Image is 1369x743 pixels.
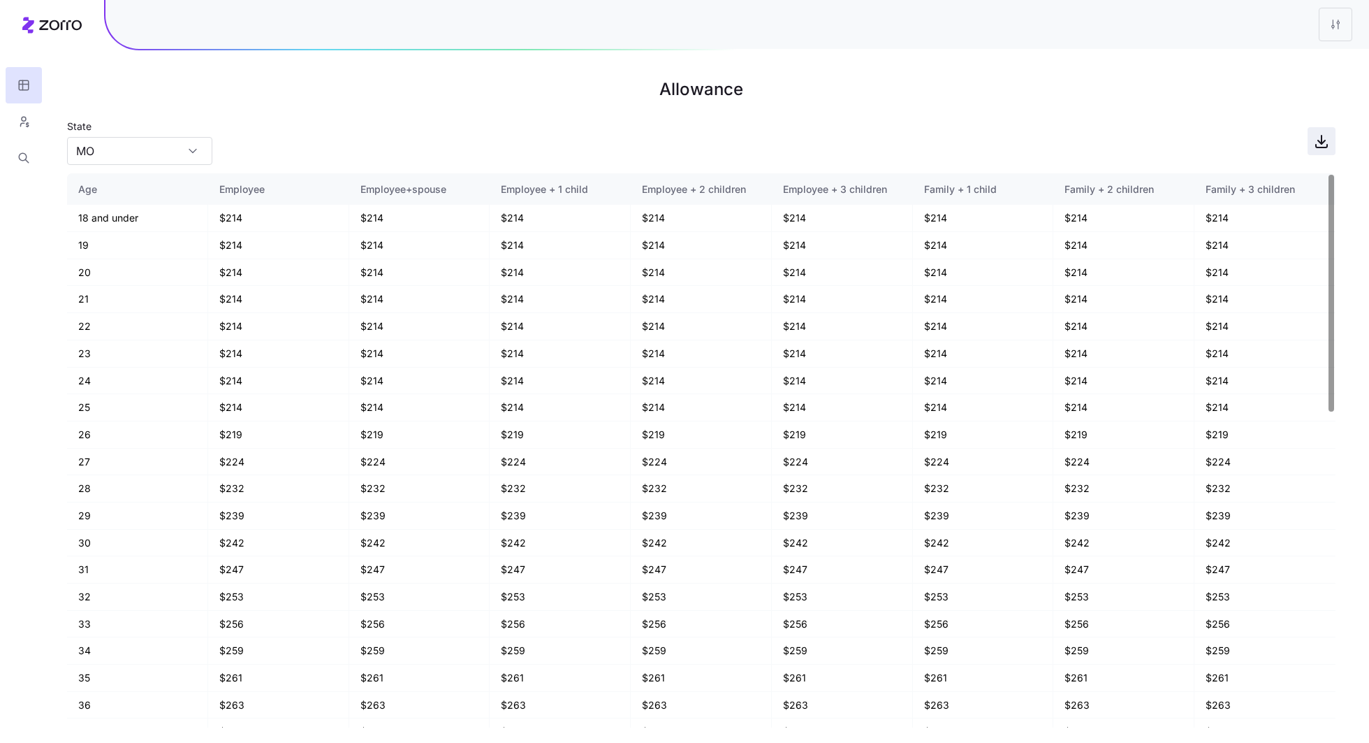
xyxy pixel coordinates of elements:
td: $224 [490,449,631,476]
div: Employee + 3 children [783,182,901,197]
td: $214 [772,394,913,421]
td: $242 [349,530,490,557]
td: $214 [913,340,1054,368]
td: $247 [1194,556,1335,584]
td: $232 [1053,475,1194,503]
td: $242 [1194,530,1335,557]
td: $253 [208,584,349,611]
td: $263 [913,692,1054,719]
td: $256 [1053,611,1194,638]
td: $214 [772,259,913,287]
td: $263 [1194,692,1335,719]
td: $214 [1194,286,1335,313]
td: 22 [67,313,208,340]
td: $214 [1194,313,1335,340]
td: $261 [913,665,1054,692]
td: $214 [913,205,1054,232]
td: $214 [1053,259,1194,287]
td: $224 [208,449,349,476]
div: Family + 1 child [924,182,1042,197]
td: $224 [631,449,772,476]
td: $259 [772,637,913,665]
td: $239 [772,503,913,530]
td: $232 [349,475,490,503]
td: $214 [1053,394,1194,421]
td: $247 [349,556,490,584]
td: $239 [490,503,631,530]
td: $214 [913,313,1054,340]
td: $214 [349,340,490,368]
td: $261 [772,665,913,692]
td: 18 and under [67,205,208,232]
td: $214 [631,259,772,287]
td: $239 [631,503,772,530]
td: $239 [913,503,1054,530]
td: $214 [631,368,772,395]
td: $214 [490,340,631,368]
td: $261 [490,665,631,692]
div: Employee + 1 child [501,182,619,197]
td: $247 [1053,556,1194,584]
td: $256 [1194,611,1335,638]
td: $214 [208,394,349,421]
td: 36 [67,692,208,719]
td: $219 [1053,421,1194,449]
td: $263 [208,692,349,719]
td: $214 [490,313,631,340]
td: $214 [1194,232,1335,259]
td: $242 [208,530,349,557]
td: $214 [913,394,1054,421]
td: $214 [208,205,349,232]
td: $253 [913,584,1054,611]
div: Employee [219,182,337,197]
td: $232 [772,475,913,503]
div: Employee+spouse [360,182,478,197]
td: $253 [1053,584,1194,611]
td: $259 [208,637,349,665]
td: $224 [1053,449,1194,476]
td: $214 [349,394,490,421]
div: Family + 3 children [1206,182,1324,197]
td: $214 [913,232,1054,259]
td: $253 [772,584,913,611]
td: $214 [772,368,913,395]
td: $259 [349,637,490,665]
td: $214 [772,340,913,368]
td: $214 [1053,286,1194,313]
td: $214 [631,286,772,313]
td: $256 [490,611,631,638]
td: 33 [67,611,208,638]
td: $253 [1194,584,1335,611]
td: $261 [208,665,349,692]
td: $214 [631,232,772,259]
td: $214 [772,286,913,313]
td: $214 [208,313,349,340]
td: $259 [490,637,631,665]
td: $242 [490,530,631,557]
td: $214 [349,232,490,259]
td: 31 [67,556,208,584]
td: $263 [1053,692,1194,719]
td: $214 [208,286,349,313]
td: $219 [490,421,631,449]
td: 29 [67,503,208,530]
td: $239 [1053,503,1194,530]
td: $214 [772,313,913,340]
td: $219 [772,421,913,449]
td: $247 [913,556,1054,584]
td: $214 [349,205,490,232]
td: $239 [349,503,490,530]
td: $256 [772,611,913,638]
td: $263 [631,692,772,719]
td: $214 [1194,205,1335,232]
td: $247 [208,556,349,584]
td: 28 [67,475,208,503]
td: $224 [1194,449,1335,476]
label: State [67,119,91,134]
td: $219 [913,421,1054,449]
div: Employee + 2 children [642,182,760,197]
td: 21 [67,286,208,313]
td: $263 [772,692,913,719]
td: $214 [913,286,1054,313]
td: $261 [1053,665,1194,692]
